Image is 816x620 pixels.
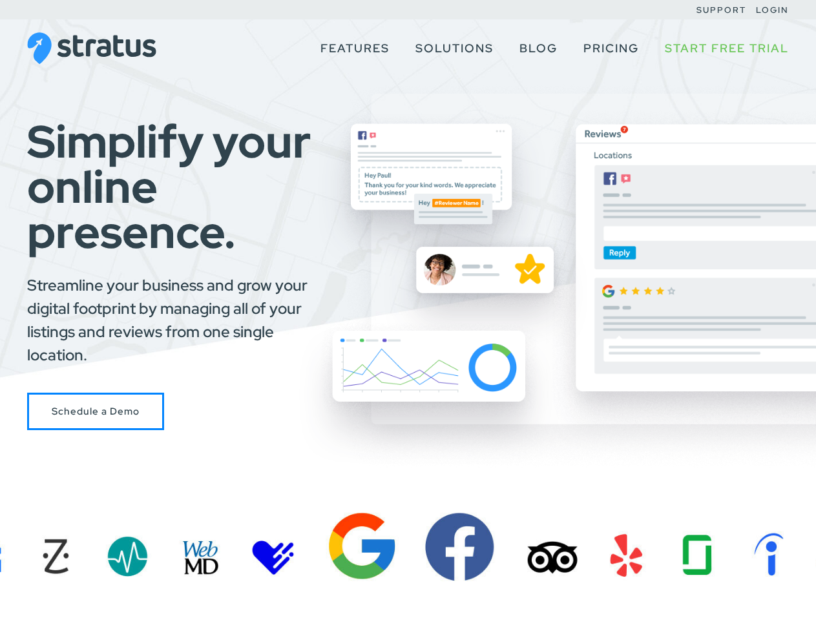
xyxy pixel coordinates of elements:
a: Solutions [415,36,494,61]
a: Blog [519,36,558,61]
a: Support [696,5,746,15]
img: Group of floating boxes showing Stratus features [299,84,816,468]
nav: Primary [308,19,789,77]
p: Streamline your business and grow your digital footprint by managing all of your listings and rev... [27,274,332,367]
a: Features [320,36,390,61]
img: Stratus [27,32,156,65]
a: Pricing [583,36,639,61]
a: Start Free Trial [665,36,789,61]
h1: Simplify your online presence. [27,119,332,254]
a: Login [756,5,789,15]
a: Schedule a Stratus Demo with Us [27,393,164,431]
